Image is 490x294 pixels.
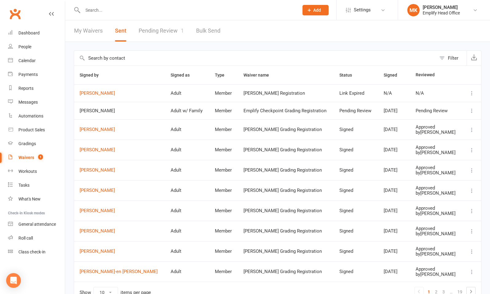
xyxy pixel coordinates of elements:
td: Signed [334,261,378,282]
td: Adult [165,160,209,180]
div: by [PERSON_NAME] [416,130,457,135]
a: General attendance kiosk mode [8,217,65,231]
div: Open Intercom Messenger [6,273,21,288]
div: Filter [448,54,458,62]
div: by [PERSON_NAME] [416,150,457,155]
div: by [PERSON_NAME] [416,211,457,216]
span: Signed by [80,73,105,77]
div: General attendance [18,222,56,227]
div: Waivers [18,155,34,160]
div: N/A [416,91,457,96]
div: Emplify Head Office [423,10,460,16]
span: Type [215,73,231,77]
button: Type [215,71,231,79]
input: Search... [81,6,294,14]
span: Add [313,8,321,13]
td: Member [209,180,238,201]
td: Adult w/ Family [165,102,209,119]
td: Adult [165,140,209,160]
div: [PERSON_NAME] Grading Registration [243,228,329,234]
td: Adult [165,241,209,261]
div: [PERSON_NAME] Registration [243,91,329,96]
td: Signed [334,241,378,261]
td: Signed [334,201,378,221]
a: Calendar [8,54,65,68]
button: Signed by [80,71,105,79]
td: Member [209,140,238,160]
a: Messages [8,95,65,109]
div: Reports [18,86,34,91]
td: Adult [165,261,209,282]
span: [PERSON_NAME] [80,108,160,113]
div: [PERSON_NAME] Grading Registration [243,249,329,254]
a: Waivers 1 [8,151,65,165]
td: Adult [165,201,209,221]
button: Signed [384,71,404,79]
a: [PERSON_NAME] [80,127,160,132]
td: Member [209,241,238,261]
td: Adult [165,119,209,140]
span: Waiver name [243,73,276,77]
button: Waiver name [243,71,276,79]
div: [PERSON_NAME] Grading Registration [243,269,329,274]
td: Member [209,221,238,241]
td: Signed [334,119,378,140]
a: [PERSON_NAME] [80,228,160,234]
a: Automations [8,109,65,123]
span: [DATE] [384,108,397,113]
div: Workouts [18,169,37,174]
div: Roll call [18,236,33,240]
div: Approved [416,206,457,211]
div: Payments [18,72,38,77]
a: Bulk Send [196,20,220,42]
td: Member [209,160,238,180]
span: [DATE] [384,208,397,213]
a: Clubworx [7,6,23,22]
div: MK [407,4,420,16]
div: Approved [416,267,457,272]
div: Gradings [18,141,36,146]
a: Payments [8,68,65,81]
div: Product Sales [18,127,45,132]
div: Approved [416,226,457,231]
td: Signed [334,140,378,160]
span: [DATE] [384,228,397,234]
a: Workouts [8,165,65,178]
div: People [18,44,31,49]
td: Adult [165,180,209,201]
div: [PERSON_NAME] Grading Registration [243,147,329,153]
a: [PERSON_NAME] [80,168,160,173]
td: Adult [165,221,209,241]
span: Signed [384,73,404,77]
td: Signed [334,180,378,201]
div: by [PERSON_NAME] [416,272,457,277]
div: Approved [416,165,457,170]
a: What's New [8,192,65,206]
div: Pending Review [416,108,457,113]
div: [PERSON_NAME] [423,5,460,10]
span: [DATE] [384,147,397,153]
a: Pending Review1 [139,20,184,42]
td: Member [209,201,238,221]
td: Member [209,84,238,102]
td: Member [209,261,238,282]
a: Roll call [8,231,65,245]
button: Signed as [171,71,196,79]
div: Emplify Checkpoint Grading Registration [243,108,329,113]
span: [DATE] [384,167,397,173]
button: Add [302,5,329,15]
a: Product Sales [8,123,65,137]
a: [PERSON_NAME]-en [PERSON_NAME] [80,269,160,274]
td: Member [209,119,238,140]
a: Class kiosk mode [8,245,65,259]
td: Pending Review [334,102,378,119]
div: Approved [416,145,457,150]
div: Approved [416,125,457,130]
div: [PERSON_NAME] Grading Registration [243,208,329,213]
a: [PERSON_NAME] [80,147,160,153]
span: [DATE] [384,127,397,132]
span: 1 [38,154,43,160]
div: [PERSON_NAME] Grading Registration [243,188,329,193]
td: Adult [165,84,209,102]
span: [DATE] [384,269,397,274]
